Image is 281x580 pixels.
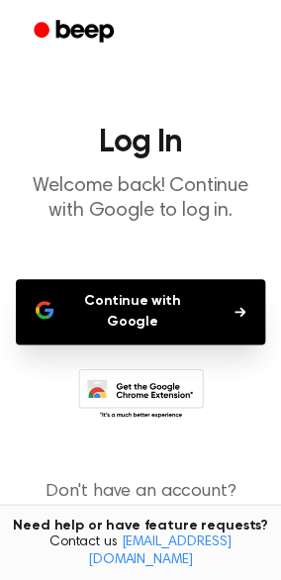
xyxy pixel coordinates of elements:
[12,533,269,568] span: Contact us
[16,127,265,158] h1: Log In
[20,13,132,51] a: Beep
[16,279,265,344] button: Continue with Google
[16,478,265,532] p: Don't have an account?
[16,174,265,224] p: Welcome back! Continue with Google to log in.
[88,534,232,566] a: [EMAIL_ADDRESS][DOMAIN_NAME]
